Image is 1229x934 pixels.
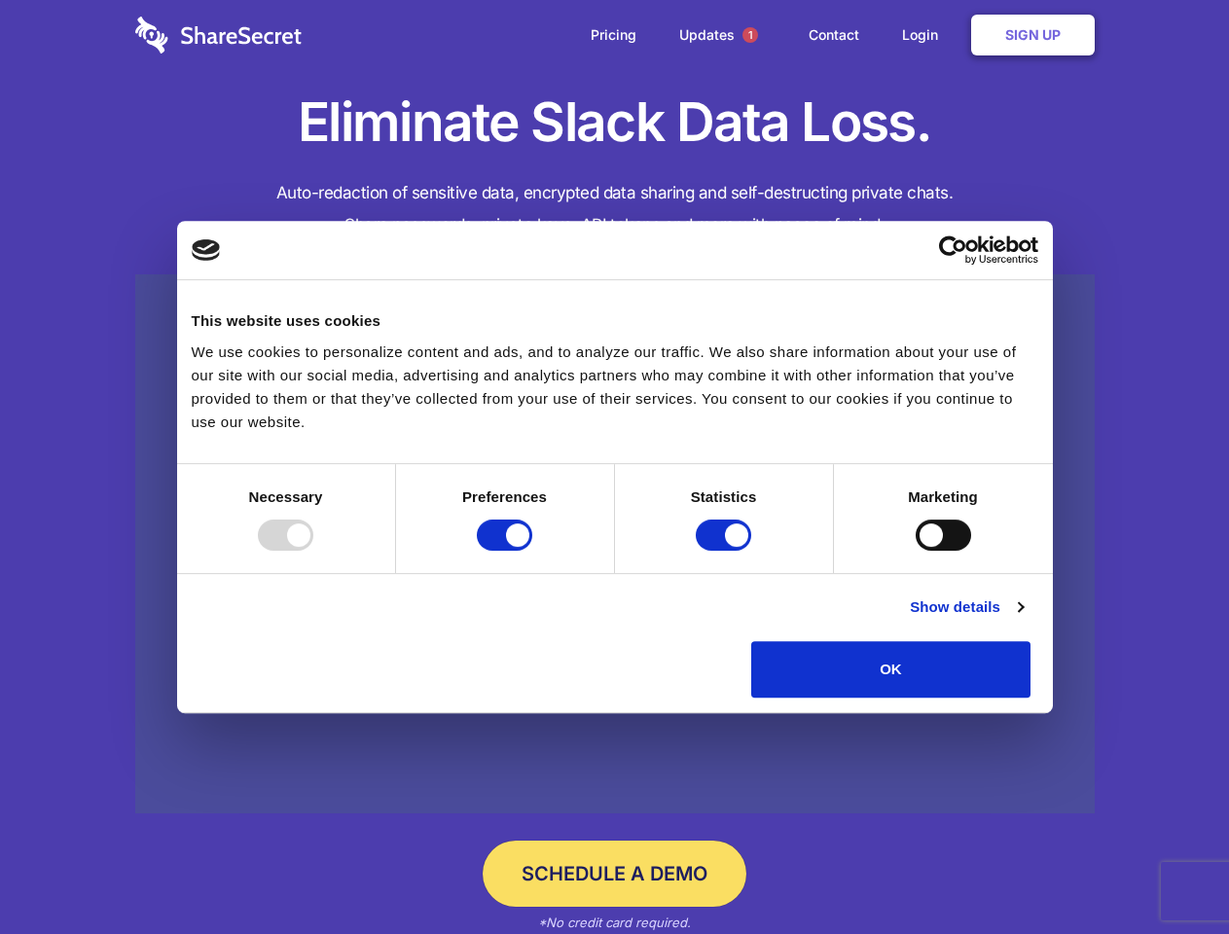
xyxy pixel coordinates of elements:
em: *No credit card required. [538,915,691,930]
strong: Statistics [691,488,757,505]
a: Pricing [571,5,656,65]
div: This website uses cookies [192,309,1038,333]
a: Wistia video thumbnail [135,274,1095,814]
a: Sign Up [971,15,1095,55]
strong: Necessary [249,488,323,505]
strong: Marketing [908,488,978,505]
span: 1 [742,27,758,43]
button: OK [751,641,1030,698]
a: Show details [910,595,1023,619]
img: logo-wordmark-white-trans-d4663122ce5f474addd5e946df7df03e33cb6a1c49d2221995e7729f52c070b2.svg [135,17,302,54]
h1: Eliminate Slack Data Loss. [135,88,1095,158]
a: Contact [789,5,879,65]
a: Schedule a Demo [483,841,746,907]
img: logo [192,239,221,261]
a: Usercentrics Cookiebot - opens in a new window [868,235,1038,265]
strong: Preferences [462,488,547,505]
a: Login [883,5,967,65]
h4: Auto-redaction of sensitive data, encrypted data sharing and self-destructing private chats. Shar... [135,177,1095,241]
div: We use cookies to personalize content and ads, and to analyze our traffic. We also share informat... [192,341,1038,434]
